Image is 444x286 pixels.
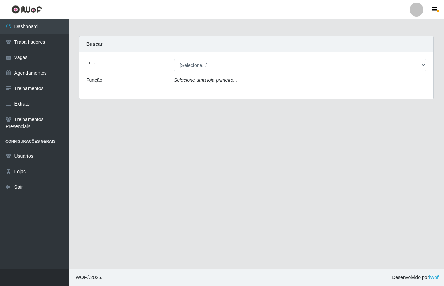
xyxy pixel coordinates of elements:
strong: Buscar [86,41,102,47]
label: Loja [86,59,95,66]
img: CoreUI Logo [11,5,42,14]
i: Selecione uma loja primeiro... [174,77,237,83]
span: IWOF [74,275,87,280]
label: Função [86,77,102,84]
a: iWof [429,275,439,280]
span: Desenvolvido por [392,274,439,281]
span: © 2025 . [74,274,102,281]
